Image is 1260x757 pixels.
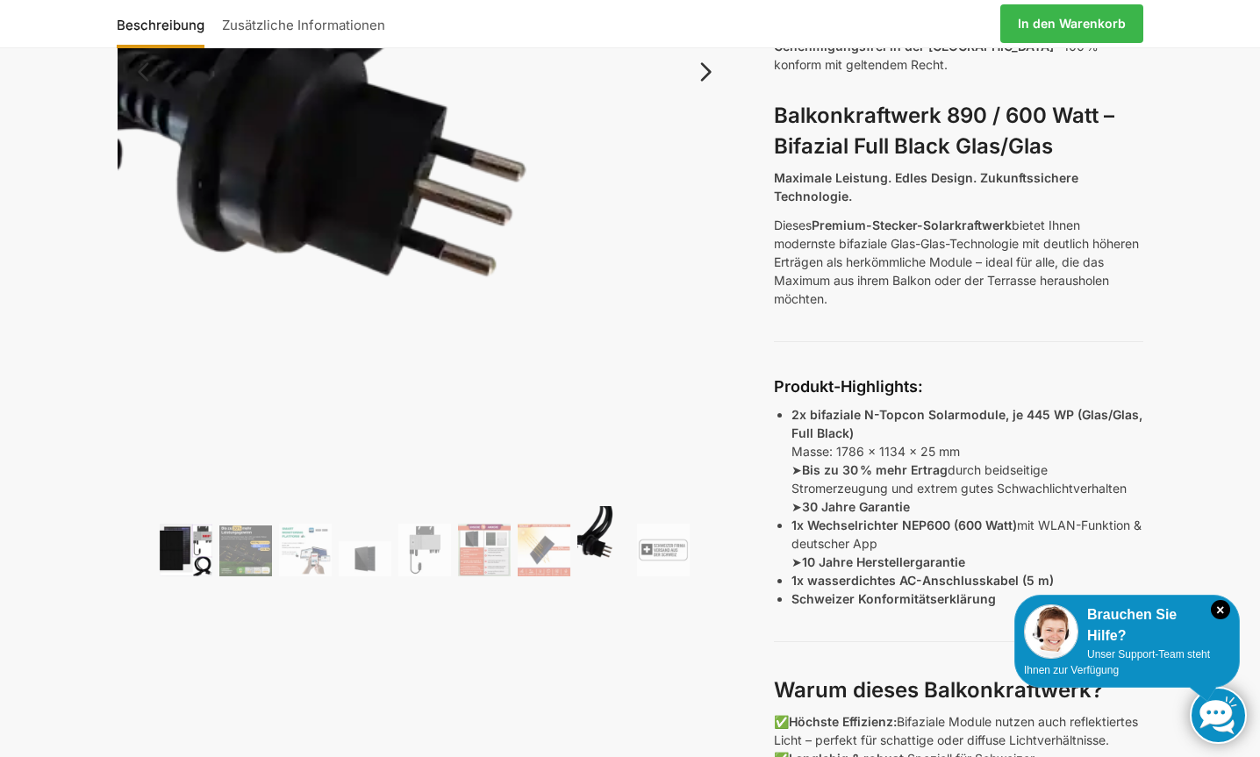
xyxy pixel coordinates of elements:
[802,499,910,514] strong: 30 Jahre Garantie
[279,524,332,576] img: Balkonkraftwerk 890/600 Watt bificial Glas/Glas – Bild 3
[791,405,1143,516] p: Masse: 1786 x 1134 x 25 mm ➤ durch beidseitige Stromerzeugung und extrem gutes Schwachlichtverhal...
[1000,4,1143,43] a: In den Warenkorb
[637,524,690,576] img: Balkonkraftwerk 890/600 Watt bificial Glas/Glas – Bild 9
[791,516,1143,571] p: mit WLAN-Funktion & deutscher App ➤
[812,218,1012,232] strong: Premium-Stecker-Solarkraftwerk
[774,103,1114,159] strong: Balkonkraftwerk 890 / 600 Watt – Bifazial Full Black Glas/Glas
[802,554,965,569] strong: 10 Jahre Herstellergarantie
[1024,604,1230,646] div: Brauchen Sie Hilfe?
[1024,604,1078,659] img: Customer service
[774,216,1143,308] p: Dieses bietet Ihnen modernste bifaziale Glas-Glas-Technologie mit deutlich höheren Erträgen als h...
[160,524,212,576] img: Bificiales Hochleistungsmodul
[774,170,1078,204] strong: Maximale Leistung. Edles Design. Zukunftssichere Technologie.
[1211,600,1230,619] i: Schließen
[791,573,1054,588] strong: 1x wasserdichtes AC-Anschlusskabel (5 m)
[213,3,394,45] a: Zusätzliche Informationen
[117,3,213,45] a: Beschreibung
[791,518,1017,532] strong: 1x Wechselrichter NEP600 (600 Watt)
[398,524,451,576] img: Balkonkraftwerk 890/600 Watt bificial Glas/Glas – Bild 5
[774,677,1103,703] strong: Warum dieses Balkonkraftwerk?
[1024,648,1210,676] span: Unser Support-Team steht Ihnen zur Verfügung
[458,524,511,576] img: Bificial im Vergleich zu billig Modulen
[774,377,923,396] strong: Produkt-Highlights:
[577,506,630,576] img: Anschlusskabel-3meter_schweizer-stecker
[518,524,570,576] img: Bificial 30 % mehr Leistung
[791,407,1142,440] strong: 2x bifaziale N-Topcon Solarmodule, je 445 WP (Glas/Glas, Full Black)
[219,525,272,575] img: Balkonkraftwerk 890/600 Watt bificial Glas/Glas – Bild 2
[802,462,948,477] strong: Bis zu 30 % mehr Ertrag
[774,39,1099,72] span: – 100 % konform mit geltendem Recht.
[789,714,897,729] strong: Höchste Effizienz:
[339,541,391,576] img: Maysun
[791,591,996,606] strong: Schweizer Konformitätserklärung
[774,39,1054,54] span: Genehmigungsfrei in der [GEOGRAPHIC_DATA]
